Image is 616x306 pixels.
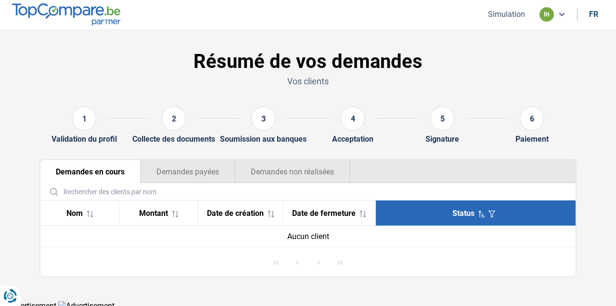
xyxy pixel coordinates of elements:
button: Previous Page [288,253,307,272]
div: 4 [341,106,365,131]
button: Next Page [309,253,328,272]
span: Montant [139,209,168,218]
div: in [539,7,554,22]
div: Validation du profil [51,134,117,144]
button: Demandes non réalisées [235,160,350,183]
div: Signature [425,134,459,144]
div: Paiement [515,134,549,144]
span: Status [452,209,475,218]
div: 6 [520,106,544,131]
span: Nom [66,209,83,218]
button: Demandes en cours [40,160,141,183]
p: Vos clients [39,75,577,87]
div: fr [589,10,598,19]
div: 2 [162,106,186,131]
button: Demandes payées [141,160,235,183]
input: Rechercher des clients par nom [44,183,572,200]
div: Soumission aux banques [220,134,307,144]
div: 3 [251,106,275,131]
div: Collecte des documents [132,134,215,144]
h1: Résumé de vos demandes [39,50,577,73]
span: Date de création [207,209,264,218]
button: Simulation [485,9,528,19]
button: Last Page [331,253,350,272]
button: First Page [266,253,285,272]
div: 5 [430,106,454,131]
div: Acceptation [332,134,373,144]
div: Aucun client [48,232,568,241]
div: 1 [72,106,96,131]
img: TopCompare.be [12,3,120,25]
span: Date de fermeture [292,209,356,218]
